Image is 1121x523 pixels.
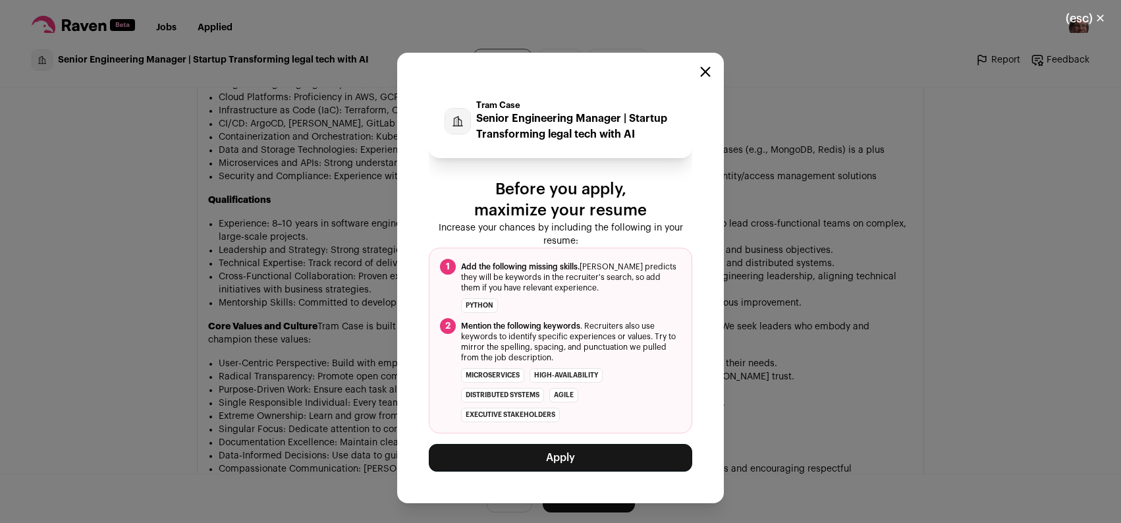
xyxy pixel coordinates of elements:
[1050,4,1121,33] button: Close modal
[445,109,470,134] img: company-logo-placeholder-414d4e2ec0e2ddebbe968bf319fdfe5acfe0c9b87f798d344e800bc9a89632a0.png
[549,388,578,402] li: agile
[461,368,524,383] li: microservices
[429,179,692,221] p: Before you apply, maximize your resume
[476,100,676,111] p: Tram Case
[461,263,580,271] span: Add the following missing skills.
[461,298,498,313] li: Python
[440,318,456,334] span: 2
[700,67,711,77] button: Close modal
[440,259,456,275] span: 1
[429,444,692,472] button: Apply
[461,408,560,422] li: executive stakeholders
[429,221,692,248] p: Increase your chances by including the following in your resume:
[461,388,544,402] li: distributed systems
[530,368,603,383] li: high-availability
[476,111,676,142] p: Senior Engineering Manager | Startup Transforming legal tech with AI
[461,321,681,363] span: . Recruiters also use keywords to identify specific experiences or values. Try to mirror the spel...
[461,261,681,293] span: [PERSON_NAME] predicts they will be keywords in the recruiter's search, so add them if you have r...
[461,322,580,330] span: Mention the following keywords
